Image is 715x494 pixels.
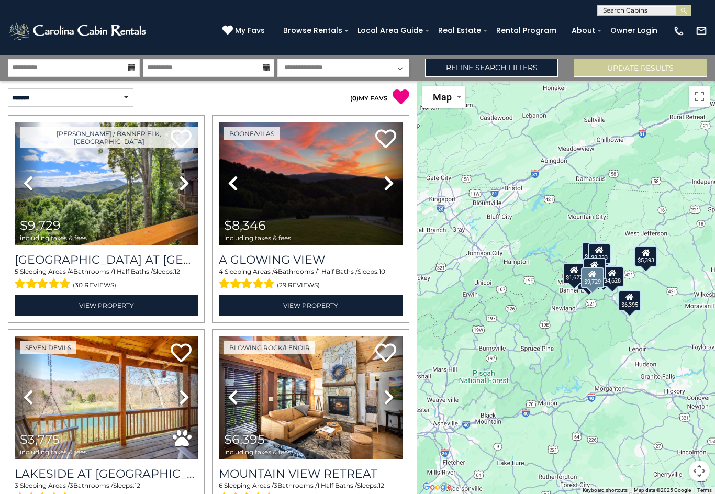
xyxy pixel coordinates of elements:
[15,481,18,489] span: 3
[69,267,73,275] span: 4
[20,127,198,148] a: [PERSON_NAME] / Banner Elk, [GEOGRAPHIC_DATA]
[583,258,606,279] div: $5,606
[219,295,402,316] a: View Property
[574,59,707,77] button: Update Results
[352,23,428,39] a: Local Area Guide
[224,234,291,241] span: including taxes & fees
[689,86,710,107] button: Toggle fullscreen view
[352,94,356,102] span: 0
[135,481,140,489] span: 12
[425,59,558,77] a: Refine Search Filters
[224,432,265,447] span: $6,395
[375,342,396,365] a: Add to favorites
[433,92,452,103] span: Map
[8,20,149,41] img: White-1-2.png
[219,122,402,245] img: thumbnail_169213095.jpeg
[20,341,76,354] a: Seven Devils
[224,448,291,455] span: including taxes & fees
[582,242,605,263] div: $4,584
[697,487,712,493] a: Terms (opens in new tab)
[174,267,180,275] span: 12
[634,246,657,267] div: $5,393
[433,23,486,39] a: Real Estate
[73,278,116,292] span: (30 reviews)
[219,267,402,292] div: Sleeping Areas / Bathrooms / Sleeps:
[15,267,198,292] div: Sleeping Areas / Bathrooms / Sleeps:
[278,23,348,39] a: Browse Rentals
[583,487,628,494] button: Keyboard shortcuts
[224,218,266,233] span: $8,346
[566,23,600,39] a: About
[422,86,465,108] button: Change map style
[219,467,402,481] a: Mountain View Retreat
[20,234,87,241] span: including taxes & fees
[317,481,357,489] span: 1 Half Baths /
[15,267,18,275] span: 5
[15,295,198,316] a: View Property
[20,432,60,447] span: $3,775
[219,481,222,489] span: 6
[274,481,277,489] span: 3
[378,481,384,489] span: 12
[15,122,198,245] img: thumbnail_163279238.jpeg
[20,448,87,455] span: including taxes & fees
[219,253,402,267] a: A Glowing View
[673,25,685,37] img: phone-regular-white.png
[15,253,198,267] a: [GEOGRAPHIC_DATA] at [GEOGRAPHIC_DATA]
[113,267,153,275] span: 1 Half Baths /
[171,342,192,365] a: Add to favorites
[605,23,663,39] a: Owner Login
[491,23,562,39] a: Rental Program
[222,25,267,37] a: My Favs
[15,253,198,267] h3: Ridge Haven Lodge at Echota
[224,341,315,354] a: Blowing Rock/Lenoir
[420,480,454,494] a: Open this area in Google Maps (opens a new window)
[581,267,604,288] div: $9,729
[277,278,320,292] span: (29 reviews)
[379,267,385,275] span: 10
[601,266,624,287] div: $4,628
[274,267,278,275] span: 4
[219,267,223,275] span: 4
[634,487,691,493] span: Map data ©2025 Google
[15,336,198,459] img: thumbnail_163260213.jpeg
[350,94,388,102] a: (0)MY FAVS
[70,481,73,489] span: 3
[588,243,611,264] div: $8,233
[689,461,710,481] button: Map camera controls
[20,218,61,233] span: $9,729
[219,336,402,459] img: thumbnail_163277321.jpeg
[420,480,454,494] img: Google
[563,263,586,284] div: $1,627
[318,267,357,275] span: 1 Half Baths /
[350,94,359,102] span: ( )
[15,467,198,481] a: Lakeside at [GEOGRAPHIC_DATA]
[224,127,280,140] a: Boone/Vilas
[619,290,642,311] div: $6,395
[235,25,265,36] span: My Favs
[375,128,396,151] a: Add to favorites
[15,467,198,481] h3: Lakeside at Hawksnest
[696,25,707,37] img: mail-regular-white.png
